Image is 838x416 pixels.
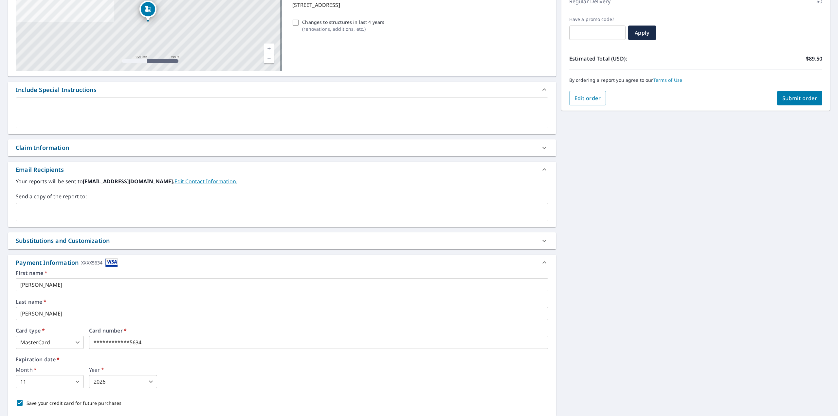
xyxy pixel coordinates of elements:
[16,299,548,304] label: Last name
[628,26,656,40] button: Apply
[16,85,97,94] div: Include Special Instructions
[8,232,556,249] div: Substitutions and Customization
[16,258,118,267] div: Payment Information
[16,270,548,276] label: First name
[292,1,545,9] p: [STREET_ADDRESS]
[653,77,683,83] a: Terms of Use
[264,53,274,63] a: Current Level 17, Zoom Out
[8,255,556,270] div: Payment InformationXXXX5634cardImage
[782,95,817,102] span: Submit order
[8,139,556,156] div: Claim Information
[8,82,556,98] div: Include Special Instructions
[569,55,696,63] p: Estimated Total (USD):
[16,165,64,174] div: Email Recipients
[16,336,84,349] div: MasterCard
[16,236,110,245] div: Substitutions and Customization
[16,328,84,333] label: Card type
[569,77,822,83] p: By ordering a report you agree to our
[81,258,102,267] div: XXXX5634
[264,44,274,53] a: Current Level 17, Zoom In
[89,367,157,372] label: Year
[16,357,548,362] label: Expiration date
[139,1,156,21] div: Dropped pin, building 1, Commercial property, 725 Atlantic Blvd Atlantic Beach, FL 32233
[569,91,606,105] button: Edit order
[105,258,118,267] img: cardImage
[174,178,237,185] a: EditContactInfo
[302,26,384,32] p: ( renovations, additions, etc. )
[89,328,548,333] label: Card number
[83,178,174,185] b: [EMAIL_ADDRESS][DOMAIN_NAME].
[16,177,548,185] label: Your reports will be sent to
[16,143,69,152] div: Claim Information
[302,19,384,26] p: Changes to structures in last 4 years
[89,375,157,388] div: 2026
[16,192,548,200] label: Send a copy of the report to:
[27,400,122,407] p: Save your credit card for future purchases
[569,16,626,22] label: Have a promo code?
[8,162,556,177] div: Email Recipients
[777,91,823,105] button: Submit order
[574,95,601,102] span: Edit order
[806,55,822,63] p: $89.50
[16,367,84,372] label: Month
[633,29,651,36] span: Apply
[16,375,84,388] div: 11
